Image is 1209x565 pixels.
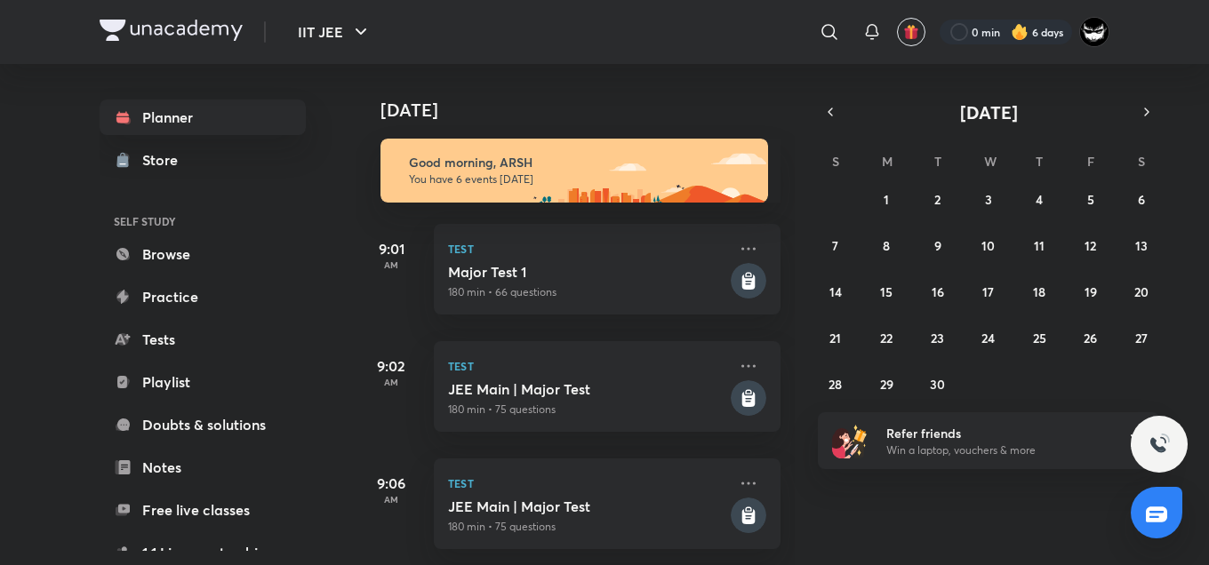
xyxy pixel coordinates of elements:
[356,259,427,270] p: AM
[1025,323,1053,352] button: September 25, 2025
[1077,323,1105,352] button: September 26, 2025
[924,370,952,398] button: September 30, 2025
[1127,277,1156,306] button: September 20, 2025
[142,149,188,171] div: Store
[1134,283,1149,300] abbr: September 20, 2025
[1077,231,1105,259] button: September 12, 2025
[872,185,901,213] button: September 1, 2025
[821,323,850,352] button: September 21, 2025
[882,153,893,170] abbr: Monday
[1127,185,1156,213] button: September 6, 2025
[1077,277,1105,306] button: September 19, 2025
[821,370,850,398] button: September 28, 2025
[100,450,306,485] a: Notes
[1084,330,1097,346] abbr: September 26, 2025
[829,330,841,346] abbr: September 21, 2025
[409,155,752,171] h6: Good morning, ARSH
[1138,191,1145,208] abbr: September 6, 2025
[934,237,941,254] abbr: September 9, 2025
[832,237,838,254] abbr: September 7, 2025
[1079,17,1109,47] img: ARSH Khan
[448,497,727,515] h5: JEE Main | Major Test
[886,424,1105,442] h6: Refer friends
[974,277,1003,306] button: September 17, 2025
[287,14,382,50] button: IIT JEE
[1025,231,1053,259] button: September 11, 2025
[932,283,944,300] abbr: September 16, 2025
[1025,185,1053,213] button: September 4, 2025
[903,24,919,40] img: avatar
[448,355,727,377] p: Test
[100,206,306,236] h6: SELF STUDY
[356,494,427,505] p: AM
[886,442,1105,458] p: Win a laptop, vouchers & more
[880,330,893,346] abbr: September 22, 2025
[100,20,243,41] img: Company Logo
[1135,330,1148,346] abbr: September 27, 2025
[100,364,306,400] a: Playlist
[982,283,994,300] abbr: September 17, 2025
[100,99,306,135] a: Planner
[1127,323,1156,352] button: September 27, 2025
[829,283,842,300] abbr: September 14, 2025
[872,231,901,259] button: September 8, 2025
[960,100,1018,124] span: [DATE]
[880,376,893,393] abbr: September 29, 2025
[1087,191,1094,208] abbr: September 5, 2025
[872,277,901,306] button: September 15, 2025
[832,423,868,458] img: referral
[1036,153,1043,170] abbr: Thursday
[356,355,427,377] h5: 9:02
[1087,153,1094,170] abbr: Friday
[448,380,727,398] h5: JEE Main | Major Test
[409,172,752,187] p: You have 6 events [DATE]
[981,237,995,254] abbr: September 10, 2025
[1025,277,1053,306] button: September 18, 2025
[380,99,798,121] h4: [DATE]
[974,231,1003,259] button: September 10, 2025
[934,153,941,170] abbr: Tuesday
[984,153,997,170] abbr: Wednesday
[356,238,427,259] h5: 9:01
[1135,237,1148,254] abbr: September 13, 2025
[1149,434,1170,455] img: ttu
[924,185,952,213] button: September 2, 2025
[843,99,1134,124] button: [DATE]
[897,18,925,46] button: avatar
[100,492,306,528] a: Free live classes
[924,277,952,306] button: September 16, 2025
[880,283,893,300] abbr: September 15, 2025
[1077,185,1105,213] button: September 5, 2025
[1011,23,1029,41] img: streak
[930,376,945,393] abbr: September 30, 2025
[100,279,306,314] a: Practice
[985,191,992,208] abbr: September 3, 2025
[821,277,850,306] button: September 14, 2025
[448,284,727,300] p: 180 min • 66 questions
[100,20,243,45] a: Company Logo
[448,238,727,259] p: Test
[448,519,727,535] p: 180 min • 75 questions
[100,142,306,178] a: Store
[380,139,768,203] img: morning
[1085,283,1097,300] abbr: September 19, 2025
[821,231,850,259] button: September 7, 2025
[934,191,941,208] abbr: September 2, 2025
[924,231,952,259] button: September 9, 2025
[883,237,890,254] abbr: September 8, 2025
[448,402,727,418] p: 180 min • 75 questions
[100,322,306,357] a: Tests
[872,323,901,352] button: September 22, 2025
[1127,231,1156,259] button: September 13, 2025
[356,377,427,387] p: AM
[974,185,1003,213] button: September 3, 2025
[356,473,427,494] h5: 9:06
[1085,237,1096,254] abbr: September 12, 2025
[931,330,944,346] abbr: September 23, 2025
[100,407,306,442] a: Doubts & solutions
[884,191,889,208] abbr: September 1, 2025
[974,323,1003,352] button: September 24, 2025
[872,370,901,398] button: September 29, 2025
[1034,237,1045,254] abbr: September 11, 2025
[1033,330,1046,346] abbr: September 25, 2025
